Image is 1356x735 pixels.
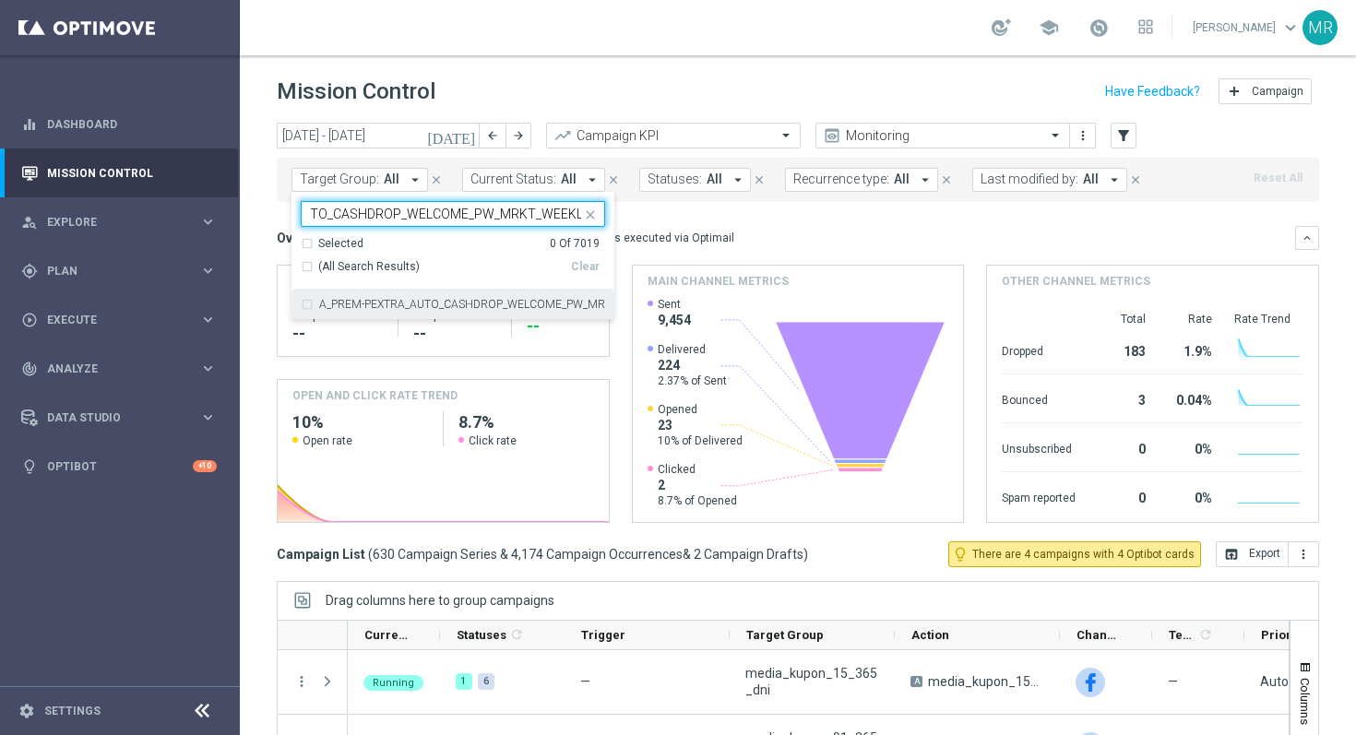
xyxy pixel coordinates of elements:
[20,117,218,132] button: equalizer Dashboard
[506,123,531,148] button: arrow_forward
[47,148,217,197] a: Mission Control
[981,172,1078,187] span: Last modified by:
[21,312,38,328] i: play_circle_outline
[938,170,955,190] button: close
[605,170,622,190] button: close
[1298,678,1313,725] span: Columns
[486,129,499,142] i: arrow_back
[363,673,423,691] colored-tag: Running
[658,477,737,493] span: 2
[894,172,910,187] span: All
[823,126,841,145] i: preview
[199,262,217,279] i: keyboard_arrow_right
[1098,335,1146,364] div: 183
[462,168,605,192] button: Current Status: All arrow_drop_down
[1002,273,1150,290] h4: Other channel metrics
[291,236,614,320] ng-dropdown-panel: Options list
[47,217,199,228] span: Explore
[1002,433,1076,462] div: Unsubscribed
[20,459,218,474] div: lightbulb Optibot +10
[1227,84,1242,99] i: add
[18,703,35,719] i: settings
[952,546,969,563] i: lightbulb_outline
[1098,433,1146,462] div: 0
[318,236,363,252] div: Selected
[1127,170,1144,190] button: close
[47,412,199,423] span: Data Studio
[580,674,590,689] span: —
[199,311,217,328] i: keyboard_arrow_right
[1216,541,1289,567] button: open_in_browser Export
[292,323,383,345] div: --
[20,264,218,279] button: gps_fixed Plan keyboard_arrow_right
[1076,668,1105,697] img: Facebook Custom Audience
[512,129,525,142] i: arrow_forward
[1002,335,1076,364] div: Dropped
[21,116,38,133] i: equalizer
[301,290,605,319] div: A_PREM-PEXTRA_AUTO_CASHDROP_WELCOME_PW_MRKT_WEEKLY
[546,123,801,148] ng-select: Campaign KPI
[318,259,420,275] span: (All Search Results)
[47,363,199,374] span: Analyze
[21,361,38,377] i: track_changes
[1115,127,1132,144] i: filter_alt
[199,213,217,231] i: keyboard_arrow_right
[21,442,217,491] div: Optibot
[940,173,953,186] i: close
[20,362,218,376] button: track_changes Analyze keyboard_arrow_right
[584,172,601,188] i: arrow_drop_down
[607,173,620,186] i: close
[470,172,556,187] span: Current Status:
[430,173,443,186] i: close
[469,433,517,448] span: Click rate
[527,315,594,338] div: --
[1224,547,1239,562] i: open_in_browser
[1195,624,1213,645] span: Calculate column
[20,313,218,327] button: play_circle_outline Execute keyboard_arrow_right
[44,705,101,717] a: Settings
[658,342,727,357] span: Delivered
[1168,481,1212,511] div: 0%
[407,172,423,188] i: arrow_drop_down
[948,541,1201,567] button: lightbulb_outline There are 4 campaigns with 4 Optibot cards
[21,148,217,197] div: Mission Control
[658,357,727,373] span: 224
[21,214,38,231] i: person_search
[658,433,743,448] span: 10% of Delivered
[47,314,199,326] span: Execute
[1168,335,1212,364] div: 1.9%
[319,299,605,310] label: A_PREM-PEXTRA_AUTO_CASHDROP_WELCOME_PW_MRKT_WEEKLY
[509,627,524,642] i: refresh
[1289,541,1319,567] button: more_vert
[20,215,218,230] div: person_search Explore keyboard_arrow_right
[278,650,348,715] div: Press SPACE to select this row.
[1191,14,1302,41] a: [PERSON_NAME]keyboard_arrow_down
[20,166,218,181] button: Mission Control
[730,172,746,188] i: arrow_drop_down
[1198,627,1213,642] i: refresh
[199,409,217,426] i: keyboard_arrow_right
[1234,312,1303,326] div: Rate Trend
[480,123,506,148] button: arrow_back
[1105,85,1200,98] input: Have Feedback?
[1002,384,1076,413] div: Bounced
[785,168,938,192] button: Recurrence type: All arrow_drop_down
[1169,628,1195,642] span: Templates
[368,546,373,563] span: (
[753,173,766,186] i: close
[1168,673,1178,690] span: —
[458,411,594,433] h2: 8.7%
[803,546,808,563] span: )
[21,263,38,279] i: gps_fixed
[1076,128,1090,143] i: more_vert
[707,172,722,187] span: All
[1098,384,1146,413] div: 3
[293,673,310,690] button: more_vert
[910,676,922,687] span: A
[47,266,199,277] span: Plan
[658,297,691,312] span: Sent
[300,172,379,187] span: Target Group:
